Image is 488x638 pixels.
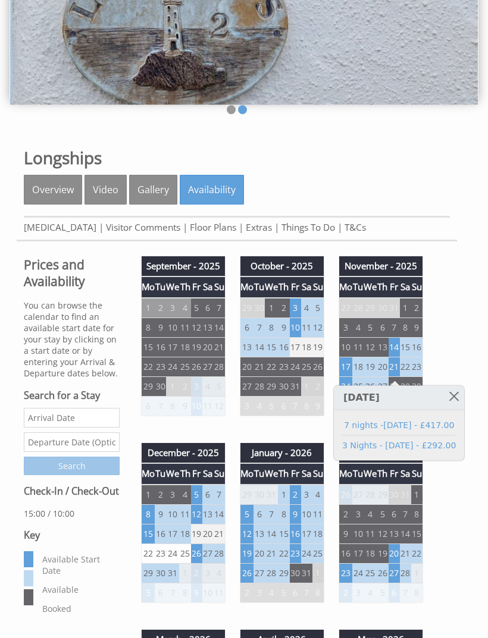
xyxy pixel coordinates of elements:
[166,376,179,396] td: 1
[290,485,301,505] td: 2
[278,298,289,318] td: 2
[179,337,190,357] td: 18
[214,396,226,416] td: 12
[24,508,120,519] p: 15:00 / 10:00
[240,443,324,463] th: January - 2026
[339,563,352,583] td: 23
[352,524,364,543] td: 10
[339,318,352,337] td: 3
[166,463,179,484] th: We
[342,419,456,432] a: 7 nights -[DATE] - £417.00
[411,504,423,524] td: 8
[191,357,202,376] td: 26
[364,563,377,583] td: 25
[179,276,190,297] th: Th
[265,376,278,396] td: 29
[278,376,289,396] td: 30
[389,376,400,396] td: 28
[179,396,190,416] td: 9
[301,396,312,416] td: 8
[214,357,226,376] td: 28
[364,463,377,484] th: We
[214,485,226,505] td: 7
[240,485,254,505] td: 29
[254,563,265,583] td: 27
[155,524,166,543] td: 16
[191,504,202,524] td: 12
[400,463,411,484] th: Sa
[411,298,423,318] td: 2
[389,357,400,376] td: 21
[339,485,352,505] td: 26
[155,563,166,583] td: 30
[312,337,324,357] td: 19
[265,563,278,583] td: 28
[278,276,289,297] th: Th
[166,298,179,318] td: 3
[179,463,190,484] th: Th
[364,504,377,524] td: 4
[411,485,423,505] td: 1
[191,376,202,396] td: 3
[202,276,214,297] th: Sa
[240,256,324,276] th: October - 2025
[179,376,190,396] td: 2
[377,357,388,376] td: 20
[155,485,166,505] td: 2
[155,276,166,297] th: Tu
[339,337,352,357] td: 10
[202,376,214,396] td: 4
[106,221,180,234] a: Visitor Comments
[179,318,190,337] td: 11
[142,276,155,297] th: Mo
[202,543,214,563] td: 27
[265,337,278,357] td: 15
[312,276,324,297] th: Su
[290,276,301,297] th: Fr
[155,583,166,602] td: 6
[389,337,400,357] td: 14
[142,376,155,396] td: 29
[214,524,226,543] td: 21
[166,337,179,357] td: 17
[24,485,120,498] h3: Check-In / Check-Out
[24,221,96,234] a: [MEDICAL_DATA]
[179,524,190,543] td: 18
[377,376,388,396] td: 27
[389,524,400,543] td: 13
[364,376,377,396] td: 26
[254,463,265,484] th: Tu
[352,463,364,484] th: Tu
[240,318,254,337] td: 6
[240,543,254,563] td: 19
[179,485,190,505] td: 4
[214,337,226,357] td: 21
[312,376,324,396] td: 2
[142,443,226,463] th: December - 2025
[389,563,400,583] td: 27
[278,543,289,563] td: 22
[411,376,423,396] td: 30
[142,463,155,484] th: Mo
[190,221,236,234] a: Floor Plans
[202,524,214,543] td: 20
[254,357,265,376] td: 21
[254,485,265,505] td: 30
[166,485,179,505] td: 3
[301,504,312,524] td: 10
[142,256,226,276] th: September - 2025
[191,524,202,543] td: 19
[202,504,214,524] td: 13
[339,357,352,376] td: 17
[240,524,254,543] td: 12
[278,485,289,505] td: 1
[400,298,411,318] td: 1
[191,543,202,563] td: 26
[202,485,214,505] td: 6
[377,463,388,484] th: Th
[180,175,244,205] a: Availability
[179,298,190,318] td: 4
[24,389,120,402] h3: Search for a Stay
[179,357,190,376] td: 25
[364,318,377,337] td: 5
